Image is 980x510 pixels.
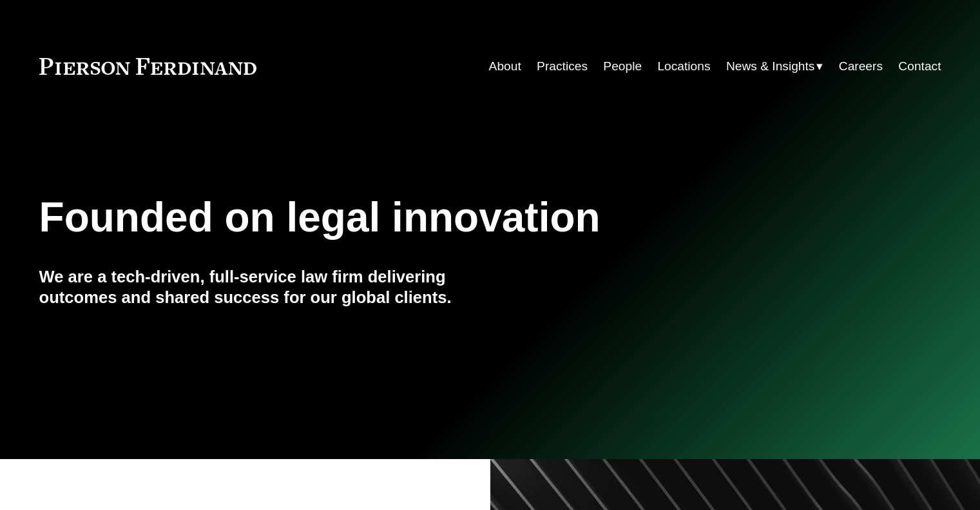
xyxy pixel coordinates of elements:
[657,54,710,79] a: Locations
[39,266,490,308] h4: We are a tech-driven, full-service law firm delivering outcomes and shared success for our global...
[839,54,883,79] a: Careers
[39,194,791,241] h1: Founded on legal innovation
[603,54,642,79] a: People
[726,55,815,78] span: News & Insights
[726,54,823,79] a: folder dropdown
[489,54,521,79] a: About
[537,54,588,79] a: Practices
[898,54,941,79] a: Contact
